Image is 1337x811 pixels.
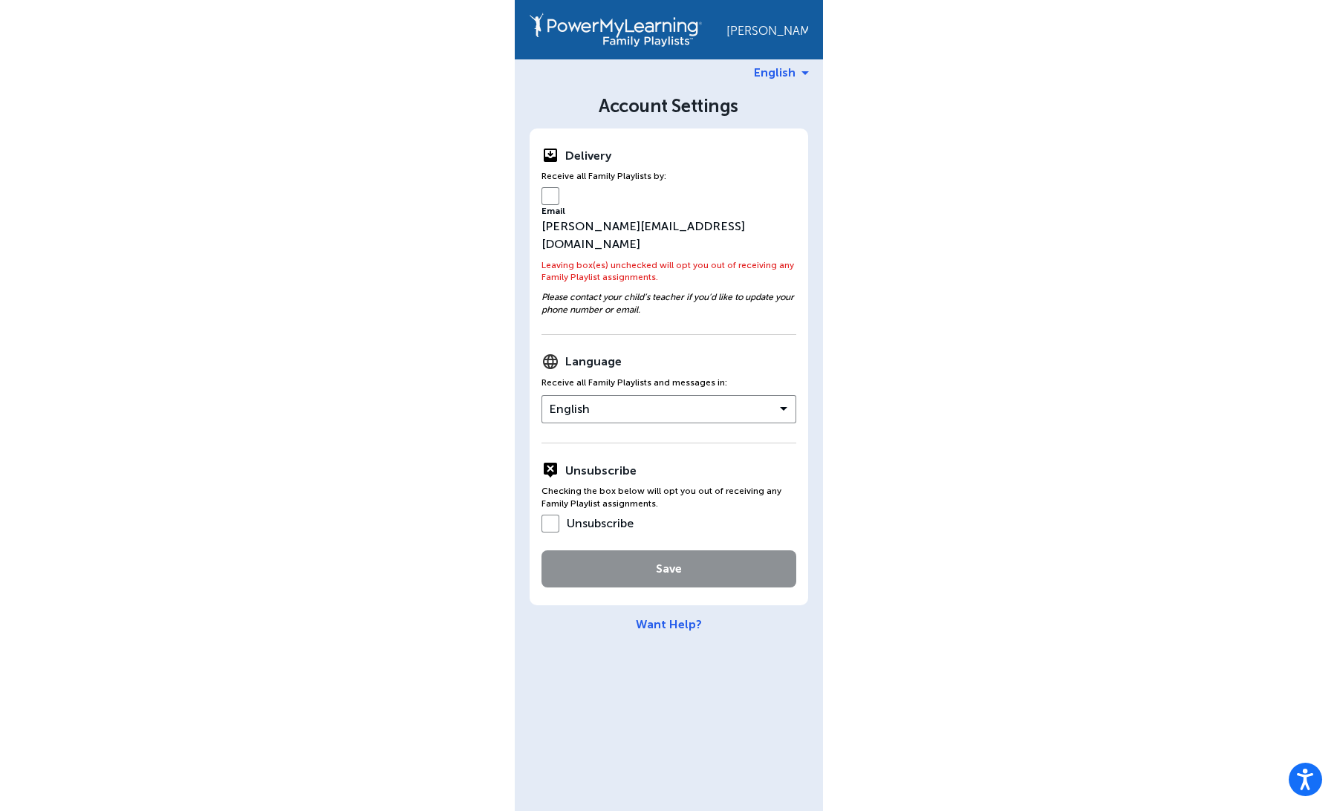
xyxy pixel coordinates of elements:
label: Unsubscribe [541,516,634,530]
button: English [541,395,796,423]
img: Unsubscribe [541,461,559,479]
img: Language [541,353,559,371]
a: Want Help? [636,617,702,631]
div: Leaving box(es) unchecked will opt you out of receiving any Family Playlist assignments. [541,259,796,284]
div: Account Settings [515,95,823,117]
strong: Delivery [565,149,611,163]
strong: Language [565,354,622,368]
span: English [754,65,796,79]
div: Checking the box below will opt you out of receiving any Family Playlist assignments. [541,485,796,510]
small: Email [541,205,796,218]
strong: Unsubscribe [565,463,637,478]
img: Delivery [541,146,559,164]
a: English [754,65,809,79]
span: English [549,395,591,423]
div: [PERSON_NAME][EMAIL_ADDRESS][DOMAIN_NAME] [541,205,796,253]
em: Please contact your child’s teacher if you’d like to update your phone number or email. [541,292,794,315]
img: PowerMyLearning Connect [530,13,702,47]
div: Receive all Family Playlists by: [541,170,796,183]
div: Receive all Family Playlists and messages in: [541,377,796,389]
div: [PERSON_NAME] [726,22,808,38]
